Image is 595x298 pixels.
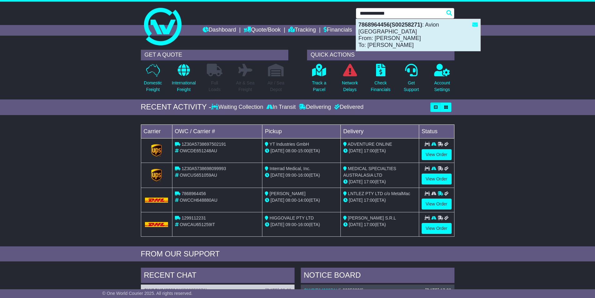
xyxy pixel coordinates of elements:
a: Track aParcel [312,63,327,96]
td: OWC / Carrier # [172,124,262,138]
span: 16:00 [298,222,309,227]
span: [DATE] [270,222,284,227]
span: 1Z30A5738697502191 [181,142,226,147]
img: DHL.png [145,222,168,227]
span: [DATE] [349,179,363,184]
div: - (ETA) [265,172,338,179]
span: OWCAU651259IT [180,222,215,227]
span: 16:00 [298,173,309,178]
span: [DATE] [270,173,284,178]
div: In Transit [265,104,297,111]
span: s00258336 [340,288,362,293]
p: Network Delays [342,80,358,93]
span: 17:00 [364,179,375,184]
span: 08:00 [285,148,296,153]
span: ADVENTURE ONLINE [348,142,392,147]
div: - (ETA) [265,197,338,204]
div: - (ETA) [265,221,338,228]
strong: 7868964456(S00258271) [359,22,422,28]
p: International Freight [172,80,196,93]
span: HIGGOVALE PTY LTD [270,215,314,220]
span: 1299112231 [181,215,206,220]
div: (ETA) [343,148,416,154]
img: GetCarrierServiceLogo [151,169,162,181]
a: Dashboard [203,25,236,36]
span: [DATE] [349,198,363,203]
span: 08:00 [285,198,296,203]
span: [PERSON_NAME] [270,191,305,196]
span: [DATE] [270,198,284,203]
span: 17:00 [364,222,375,227]
a: GetSupport [403,63,419,96]
div: [DATE] 09:26 [265,288,291,293]
a: InternationalFreight [171,63,196,96]
span: © One World Courier 2025. All rights reserved. [102,291,193,296]
a: CheckFinancials [370,63,391,96]
td: Carrier [141,124,172,138]
a: View Order [422,223,452,234]
div: - (ETA) [265,148,338,154]
div: RECENT CHAT [141,268,295,285]
div: GET A QUOTE [141,50,288,60]
span: OWCDE651248AU [180,148,217,153]
p: Check Financials [371,80,390,93]
span: Interrad Medical, Inc. [270,166,310,171]
a: Financials [324,25,352,36]
a: View Order [422,199,452,210]
div: Waiting Collection [211,104,265,111]
span: 14:00 [298,198,309,203]
a: Tracking [288,25,316,36]
a: OWCCH648880AU [144,288,182,293]
div: Delivered [333,104,364,111]
span: [DATE] [349,222,363,227]
div: Delivering [297,104,333,111]
div: [DATE] 17:23 [425,288,451,293]
a: View Order [422,174,452,184]
img: DHL.png [145,198,168,203]
p: Air / Sea Depot [268,80,285,93]
div: FROM OUR SUPPORT [141,250,454,259]
div: : Avion [GEOGRAPHIC_DATA] From: [PERSON_NAME] To: [PERSON_NAME] [356,19,480,51]
p: Account Settings [434,80,450,93]
a: Quote/Book [244,25,280,36]
span: MEDICAL SPECIALTIES AUSTRALASIA LTD [343,166,396,178]
div: NOTICE BOARD [301,268,454,285]
div: (ETA) [343,221,416,228]
a: AccountSettings [434,63,450,96]
span: 7868964456 [181,191,206,196]
div: (ETA) [343,179,416,185]
p: Domestic Freight [144,80,162,93]
span: LNTLEZ PTY LTD c/o MetalMac [348,191,410,196]
span: 15:00 [298,148,309,153]
td: Delivery [340,124,419,138]
a: View Order [422,149,452,160]
p: Track a Parcel [312,80,326,93]
p: Get Support [404,80,419,93]
a: DomesticFreight [143,63,162,96]
span: [DATE] [349,148,363,153]
span: YT Industries GmbH [270,142,309,147]
a: OWCIT649607AU [304,288,339,293]
td: Status [419,124,454,138]
span: [PERSON_NAME] S.R.L [348,215,396,220]
span: 09:00 [285,173,296,178]
span: OWCUS651059AU [180,173,217,178]
div: QUICK ACTIONS [307,50,454,60]
div: RECENT ACTIVITY - [141,103,211,112]
div: (ETA) [343,197,416,204]
div: ( ) [304,288,451,293]
span: 17:00 [364,148,375,153]
img: GetCarrierServiceLogo [151,144,162,157]
span: 1Z30A5738698099993 [181,166,226,171]
span: 17:00 [364,198,375,203]
span: [DATE] [270,148,284,153]
div: ( ) [144,288,291,293]
a: NetworkDelays [341,63,358,96]
span: OWCCH648880AU [180,198,217,203]
span: S00258271 [183,288,206,293]
td: Pickup [262,124,341,138]
p: Air & Sea Freight [236,80,255,93]
span: 09:00 [285,222,296,227]
p: Full Loads [207,80,222,93]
